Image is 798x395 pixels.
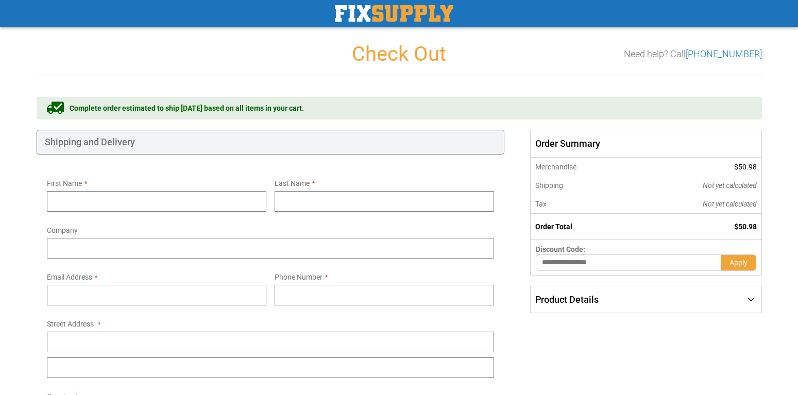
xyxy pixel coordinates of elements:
[531,158,633,176] th: Merchandise
[535,181,563,190] span: Shipping
[37,43,762,65] h1: Check Out
[721,254,756,271] button: Apply
[536,245,585,253] span: Discount Code:
[734,163,757,171] span: $50.98
[47,179,82,187] span: First Name
[530,130,761,158] span: Order Summary
[531,195,633,214] th: Tax
[70,103,304,113] span: Complete order estimated to ship [DATE] based on all items in your cart.
[275,179,310,187] span: Last Name
[47,273,92,281] span: Email Address
[335,5,453,22] img: Fix Industrial Supply
[734,222,757,231] span: $50.98
[703,181,757,190] span: Not yet calculated
[37,130,505,154] div: Shipping and Delivery
[729,259,748,267] span: Apply
[703,200,757,208] span: Not yet calculated
[535,222,572,231] strong: Order Total
[47,226,78,234] span: Company
[686,48,762,59] a: [PHONE_NUMBER]
[47,320,94,328] span: Street Address
[624,49,762,59] h3: Need help? Call
[275,273,322,281] span: Phone Number
[335,5,453,22] a: store logo
[535,294,599,305] span: Product Details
